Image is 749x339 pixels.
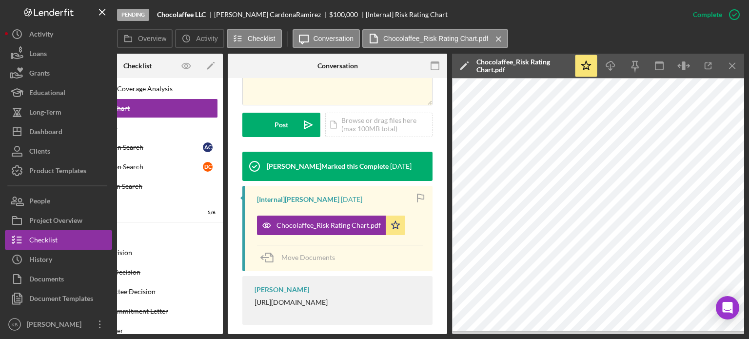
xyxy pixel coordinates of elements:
[77,327,217,335] div: Decision Letter
[5,211,112,230] button: Project Overview
[716,296,739,319] div: Open Intercom Messenger
[77,268,217,276] div: $100K+ ED Decision
[5,24,112,44] button: Activity
[5,315,112,334] button: KB[PERSON_NAME]
[341,196,362,203] time: 2025-10-02 14:57
[72,210,191,216] div: 3. Decisioning
[5,250,112,269] button: History
[5,161,112,180] button: Product Templates
[77,163,203,171] div: Individual Lien Search
[198,210,216,216] div: 5 / 6
[5,122,112,141] button: Dashboard
[57,282,218,301] a: Loan Committee Decision
[117,29,173,48] button: Overview
[57,157,218,177] a: Individual Lien SearchDC
[693,5,722,24] div: Complete
[77,143,203,151] div: Individual Lien Search
[57,79,218,99] a: Debt Service Coverage Analysis
[175,29,224,48] button: Activity
[57,138,218,157] a: Individual Lien SearchAC
[257,216,405,235] button: Chocolaffee_Risk Rating Chart.pdf
[57,223,218,243] a: Team Review
[138,35,166,42] label: Overview
[29,289,93,311] div: Document Templates
[29,24,53,46] div: Activity
[293,29,360,48] button: Conversation
[77,249,217,257] div: Manager Decision
[123,62,152,70] div: Checklist
[77,124,217,132] div: Credit Memo
[317,62,358,70] div: Conversation
[29,250,52,272] div: History
[196,35,217,42] label: Activity
[29,161,86,183] div: Product Templates
[203,162,213,172] div: D C
[77,307,217,315] div: Inputs for Commitment Letter
[24,315,88,337] div: [PERSON_NAME]
[29,44,47,66] div: Loans
[255,299,328,306] div: [URL][DOMAIN_NAME]
[5,63,112,83] button: Grants
[248,35,276,42] label: Checklist
[77,288,217,296] div: Loan Committee Decision
[5,102,112,122] button: Long-Term
[57,99,218,118] a: Risk Rating Chart
[5,141,112,161] button: Clients
[12,322,18,327] text: KB
[29,191,50,213] div: People
[77,85,217,93] div: Debt Service Coverage Analysis
[5,83,112,102] button: Educational
[276,221,381,229] div: Chocolaffee_Risk Rating Chart.pdf
[57,243,218,262] a: Manager Decision
[390,162,412,170] time: 2025-10-02 14:57
[257,245,345,270] button: Move Documents
[362,29,508,48] button: Chocolaffee_Risk Rating Chart.pdf
[29,230,58,252] div: Checklist
[366,11,448,19] div: [Internal] Risk Rating Chart
[5,230,112,250] button: Checklist
[77,182,217,190] div: Company Lien Search
[29,269,64,291] div: Documents
[57,262,218,282] a: $100K+ ED Decision
[29,63,50,85] div: Grants
[57,177,218,196] a: Company Lien Search
[157,11,206,19] b: Chocolaffee LLC
[314,35,354,42] label: Conversation
[267,162,389,170] div: [PERSON_NAME] Marked this Complete
[214,11,329,19] div: [PERSON_NAME] CardonaRamirez
[227,29,282,48] button: Checklist
[476,58,569,74] div: Chocolaffee_Risk Rating Chart.pdf
[5,289,112,308] button: Document Templates
[5,191,112,211] a: People
[29,102,61,124] div: Long-Term
[275,113,288,137] div: Post
[57,301,218,321] a: Inputs for Commitment Letter
[77,104,217,112] div: Risk Rating Chart
[29,83,65,105] div: Educational
[257,196,339,203] div: [Internal] [PERSON_NAME]
[329,11,358,19] div: $100,000
[5,44,112,63] button: Loans
[383,35,488,42] label: Chocolaffee_Risk Rating Chart.pdf
[29,211,82,233] div: Project Overview
[683,5,744,24] button: Complete
[281,253,335,261] span: Move Documents
[57,118,218,138] a: Credit Memo
[117,9,149,21] div: Pending
[5,269,112,289] button: Documents
[255,286,309,294] div: [PERSON_NAME]
[29,141,50,163] div: Clients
